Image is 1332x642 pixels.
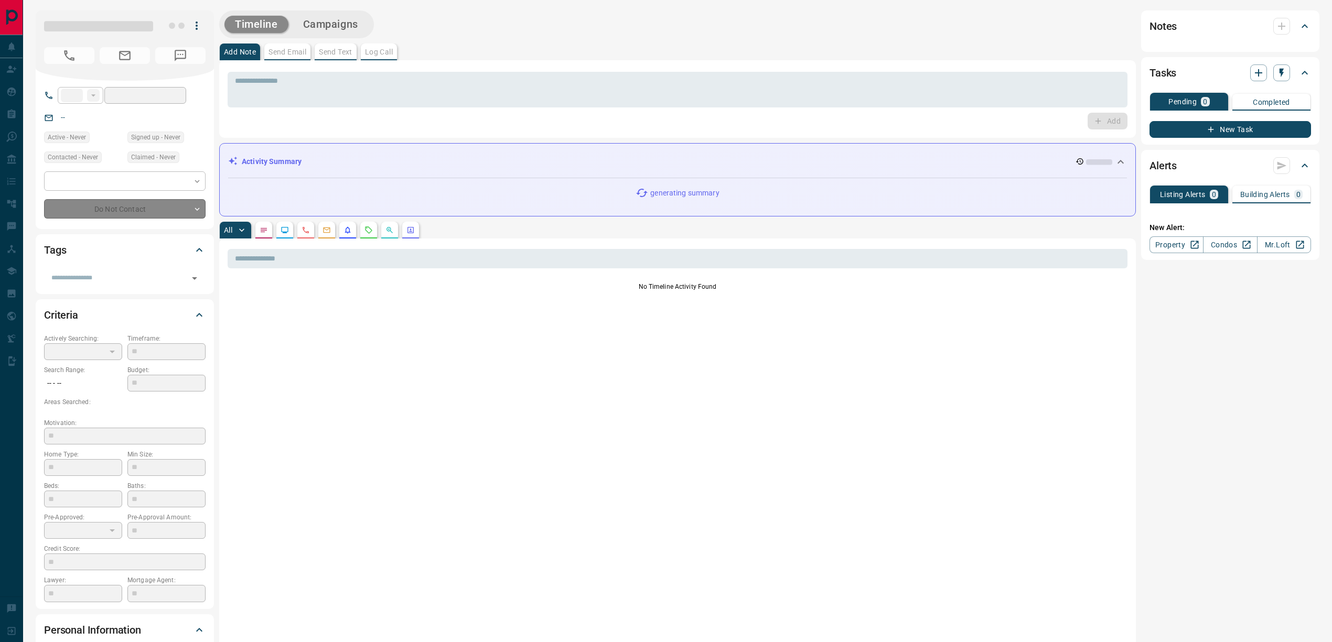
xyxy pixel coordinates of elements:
[127,481,206,491] p: Baths:
[293,16,369,33] button: Campaigns
[44,397,206,407] p: Areas Searched:
[1203,236,1257,253] a: Condos
[1212,191,1216,198] p: 0
[1150,64,1176,81] h2: Tasks
[44,199,206,219] div: Do Not Contact
[44,242,66,258] h2: Tags
[650,188,719,199] p: generating summary
[155,47,206,64] span: No Number
[224,16,288,33] button: Timeline
[131,152,176,162] span: Claimed - Never
[44,365,122,375] p: Search Range:
[1150,236,1204,253] a: Property
[281,226,289,234] svg: Lead Browsing Activity
[406,226,415,234] svg: Agent Actions
[44,481,122,491] p: Beds:
[44,334,122,343] p: Actively Searching:
[44,375,122,392] p: -- - --
[44,47,94,64] span: No Number
[1150,14,1311,39] div: Notes
[323,226,331,234] svg: Emails
[242,156,302,167] p: Activity Summary
[61,113,65,122] a: --
[1150,222,1311,233] p: New Alert:
[228,152,1127,171] div: Activity Summary
[1240,191,1290,198] p: Building Alerts
[1253,99,1290,106] p: Completed
[187,271,202,286] button: Open
[1296,191,1301,198] p: 0
[1257,236,1311,253] a: Mr.Loft
[224,48,256,56] p: Add Note
[100,47,150,64] span: No Email
[1150,153,1311,178] div: Alerts
[44,450,122,459] p: Home Type:
[260,226,268,234] svg: Notes
[44,622,141,638] h2: Personal Information
[1160,191,1206,198] p: Listing Alerts
[44,302,206,328] div: Criteria
[1203,98,1207,105] p: 0
[127,334,206,343] p: Timeframe:
[48,152,98,162] span: Contacted - Never
[1150,60,1311,85] div: Tasks
[127,513,206,522] p: Pre-Approval Amount:
[343,226,352,234] svg: Listing Alerts
[224,226,232,234] p: All
[127,365,206,375] p: Budget:
[44,237,206,263] div: Tags
[44,513,122,522] p: Pre-Approved:
[131,132,180,143] span: Signed up - Never
[302,226,310,234] svg: Calls
[48,132,86,143] span: Active - Never
[127,575,206,585] p: Mortgage Agent:
[385,226,394,234] svg: Opportunities
[44,307,78,323] h2: Criteria
[1150,121,1311,138] button: New Task
[44,544,206,553] p: Credit Score:
[127,450,206,459] p: Min Size:
[228,282,1127,291] p: No Timeline Activity Found
[1150,157,1177,174] h2: Alerts
[44,418,206,428] p: Motivation:
[44,575,122,585] p: Lawyer:
[1168,98,1197,105] p: Pending
[364,226,373,234] svg: Requests
[1150,18,1177,35] h2: Notes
